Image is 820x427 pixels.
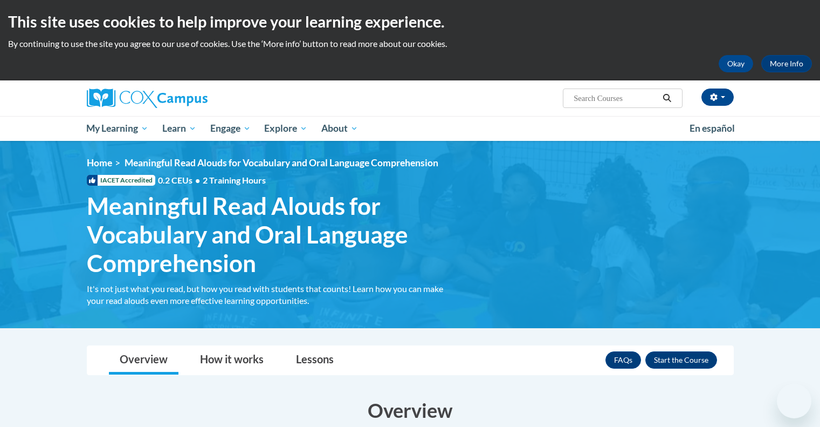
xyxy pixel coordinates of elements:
a: Cox Campus [87,89,292,108]
a: FAQs [605,351,641,369]
span: • [195,175,200,185]
p: By continuing to use the site you agree to our use of cookies. Use the ‘More info’ button to read... [8,38,812,50]
span: Meaningful Read Alouds for Vocabulary and Oral Language Comprehension [87,192,459,277]
span: My Learning [86,122,148,135]
input: Search Courses [573,92,659,105]
span: IACET Accredited [87,175,155,186]
a: Overview [109,346,178,375]
a: Learn [155,116,203,141]
div: It's not just what you read, but how you read with students that counts! Learn how you can make y... [87,283,459,307]
button: Account Settings [701,89,734,106]
a: My Learning [80,116,156,141]
span: 2 Training Hours [203,175,266,185]
button: Enroll [645,351,717,369]
h2: This site uses cookies to help improve your learning experience. [8,11,812,32]
span: About [321,122,358,135]
a: Explore [257,116,314,141]
div: Main menu [71,116,750,141]
span: Learn [162,122,196,135]
a: Home [87,157,112,168]
span: Explore [264,122,307,135]
a: About [314,116,365,141]
img: Cox Campus [87,89,208,108]
a: En español [683,117,742,140]
a: Lessons [285,346,344,375]
button: Okay [719,55,753,72]
h3: Overview [87,397,734,424]
a: How it works [189,346,274,375]
span: En español [690,123,735,134]
a: More Info [761,55,812,72]
iframe: Button to launch messaging window [777,384,811,418]
button: Search [659,92,675,105]
a: Engage [203,116,258,141]
span: Engage [210,122,251,135]
span: Meaningful Read Alouds for Vocabulary and Oral Language Comprehension [125,157,438,168]
span: 0.2 CEUs [158,174,266,186]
